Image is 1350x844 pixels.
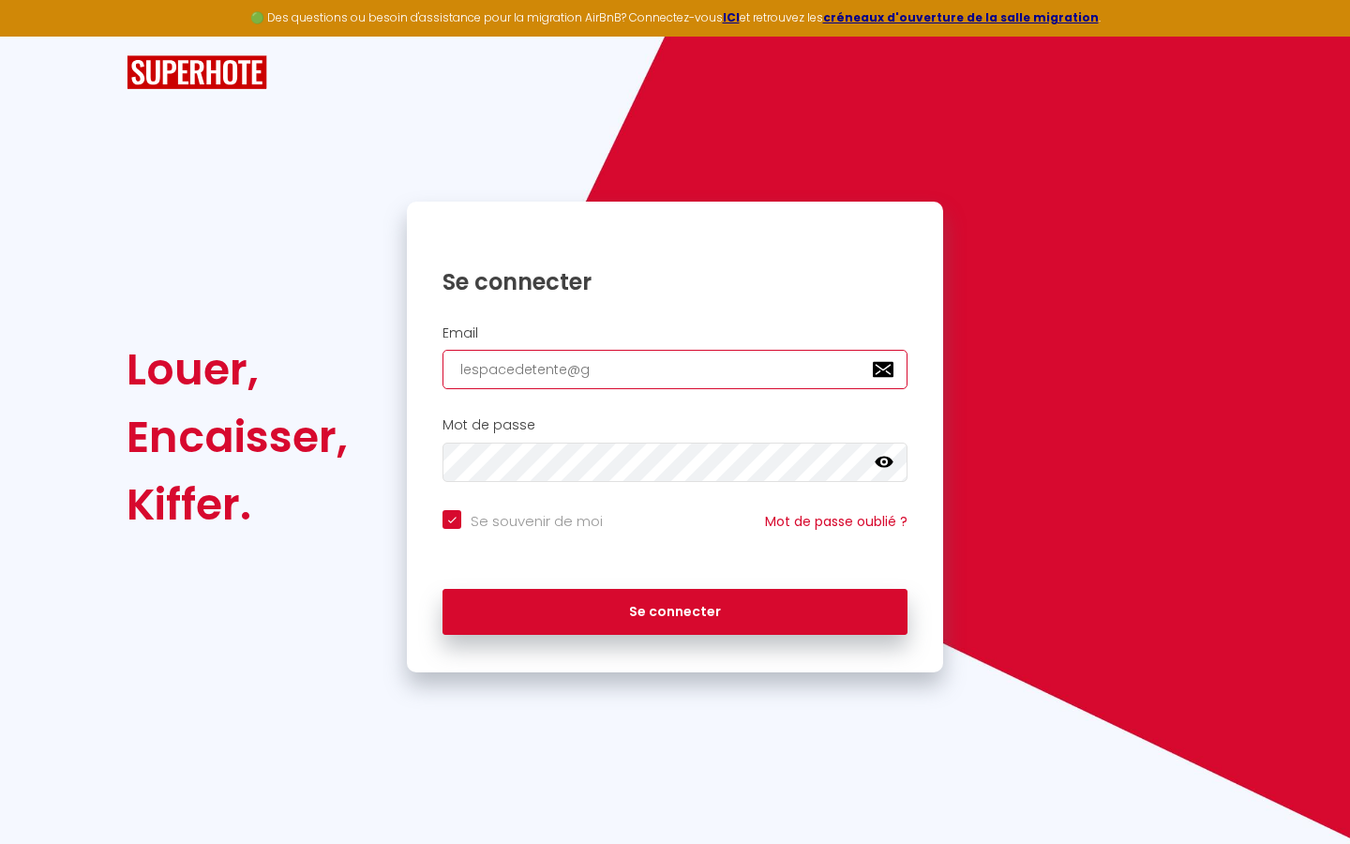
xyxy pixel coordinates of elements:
[765,512,907,531] a: Mot de passe oublié ?
[127,55,267,90] img: SuperHote logo
[442,417,907,433] h2: Mot de passe
[442,589,907,636] button: Se connecter
[15,8,71,64] button: Ouvrir le widget de chat LiveChat
[442,325,907,341] h2: Email
[442,350,907,389] input: Ton Email
[442,267,907,296] h1: Se connecter
[127,471,348,538] div: Kiffer.
[723,9,740,25] a: ICI
[823,9,1099,25] a: créneaux d'ouverture de la salle migration
[127,403,348,471] div: Encaisser,
[127,336,348,403] div: Louer,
